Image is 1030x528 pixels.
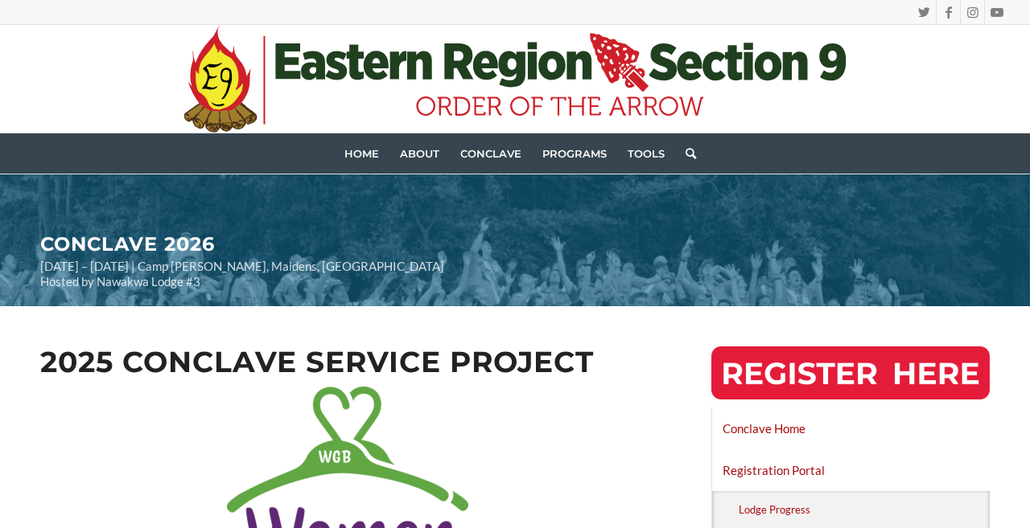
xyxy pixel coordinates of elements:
span: Home [344,147,379,160]
a: Tools [617,133,675,174]
a: Registration Portal [712,450,990,490]
a: Conclave [450,133,532,174]
h2: 2025 Conclave Service Project [40,346,654,379]
p: [DATE] – [DATE] | Camp [PERSON_NAME], Maidens, [GEOGRAPHIC_DATA] Hosted by Nawakwa Lodge #3 [40,259,752,290]
span: Conclave [460,147,521,160]
span: Programs [542,147,607,160]
h2: CONCLAVE 2026 [40,234,752,255]
span: Tools [628,147,665,160]
img: RegisterHereButton [711,346,990,399]
a: Search [675,133,696,174]
a: Conclave Home [712,408,990,448]
a: About [389,133,450,174]
span: About [400,147,439,160]
a: Programs [532,133,617,174]
a: Home [334,133,389,174]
